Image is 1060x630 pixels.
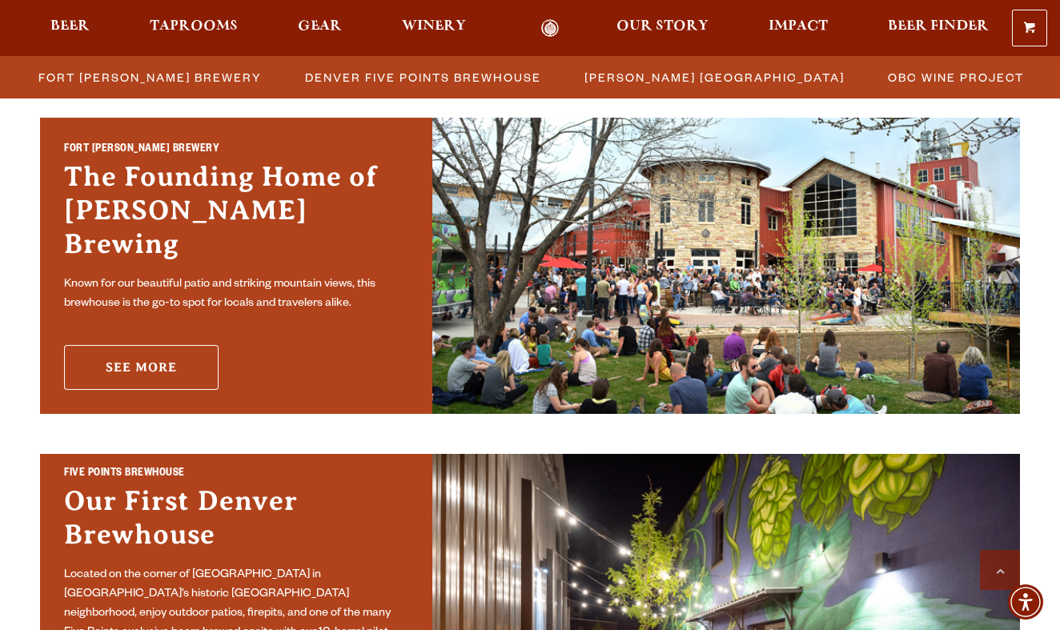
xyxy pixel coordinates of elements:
a: Beer [40,19,100,38]
a: See More [64,345,219,390]
p: Known for our beautiful patio and striking mountain views, this brewhouse is the go-to spot for l... [64,275,408,314]
h3: The Founding Home of [PERSON_NAME] Brewing [64,160,408,269]
span: [PERSON_NAME] [GEOGRAPHIC_DATA] [584,66,845,89]
h2: Fort [PERSON_NAME] Brewery [64,142,408,160]
a: Impact [758,19,838,38]
a: Our Story [606,19,719,38]
h3: Our First Denver Brewhouse [64,484,408,560]
a: Scroll to top [980,550,1020,590]
span: Impact [769,20,828,33]
span: Beer [50,20,90,33]
h2: Five Points Brewhouse [64,466,408,484]
a: Beer Finder [877,19,999,38]
span: OBC Wine Project [888,66,1024,89]
a: Taprooms [139,19,248,38]
a: Fort [PERSON_NAME] Brewery [29,66,270,89]
span: Beer Finder [888,20,989,33]
span: Our Story [616,20,709,33]
span: Taprooms [150,20,238,33]
span: Gear [298,20,342,33]
a: Denver Five Points Brewhouse [295,66,549,89]
a: Odell Home [520,19,580,38]
span: Fort [PERSON_NAME] Brewery [38,66,262,89]
span: Winery [402,20,466,33]
a: OBC Wine Project [878,66,1032,89]
div: Accessibility Menu [1008,584,1043,620]
img: Fort Collins Brewery & Taproom' [432,118,1020,414]
a: [PERSON_NAME] [GEOGRAPHIC_DATA] [575,66,853,89]
a: Gear [287,19,352,38]
span: Denver Five Points Brewhouse [305,66,541,89]
a: Winery [391,19,476,38]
